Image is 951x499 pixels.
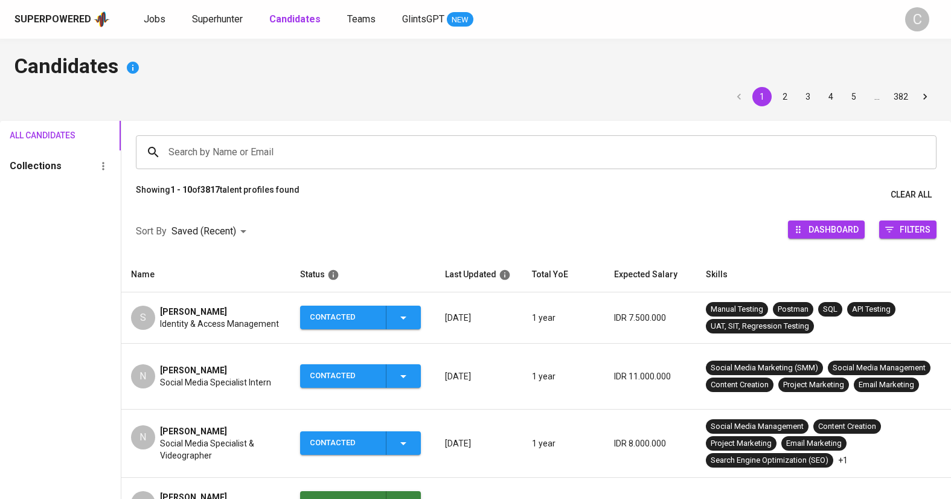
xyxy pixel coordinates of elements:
[833,362,926,374] div: Social Media Management
[852,304,891,315] div: API Testing
[604,257,696,292] th: Expected Salary
[94,10,110,28] img: app logo
[728,87,937,106] nav: pagination navigation
[171,221,251,243] div: Saved (Recent)
[890,87,912,106] button: Go to page 382
[711,438,772,449] div: Project Marketing
[867,91,886,103] div: …
[300,364,421,388] button: Contacted
[445,370,513,382] p: [DATE]
[798,87,818,106] button: Go to page 3
[14,13,91,27] div: Superpowered
[170,185,192,195] b: 1 - 10
[614,370,687,382] p: IDR 11.000.000
[160,364,227,376] span: [PERSON_NAME]
[783,379,844,391] div: Project Marketing
[859,379,914,391] div: Email Marketing
[200,185,220,195] b: 3817
[10,128,58,143] span: All Candidates
[532,312,595,324] p: 1 year
[900,221,930,237] span: Filters
[614,437,687,449] p: IDR 8.000.000
[711,455,828,466] div: Search Engine Optimization (SEO)
[532,437,595,449] p: 1 year
[532,370,595,382] p: 1 year
[14,10,110,28] a: Superpoweredapp logo
[131,425,155,449] div: N
[10,158,62,175] h6: Collections
[160,425,227,437] span: [PERSON_NAME]
[711,379,769,391] div: Content Creation
[300,431,421,455] button: Contacted
[522,257,604,292] th: Total YoE
[838,454,848,466] p: +1
[778,304,809,315] div: Postman
[121,257,290,292] th: Name
[171,224,236,239] p: Saved (Recent)
[905,7,929,31] div: C
[300,306,421,329] button: Contacted
[915,87,935,106] button: Go to next page
[160,306,227,318] span: [PERSON_NAME]
[402,12,473,27] a: GlintsGPT NEW
[886,184,937,206] button: Clear All
[14,53,937,82] h4: Candidates
[711,304,763,315] div: Manual Testing
[809,221,859,237] span: Dashboard
[269,12,323,27] a: Candidates
[711,421,804,433] div: Social Media Management
[711,321,809,332] div: UAT, SIT, Regression Testing
[310,306,376,329] div: Contacted
[144,12,168,27] a: Jobs
[402,13,444,25] span: GlintsGPT
[269,13,321,25] b: Candidates
[818,421,876,433] div: Content Creation
[445,312,513,324] p: [DATE]
[347,12,378,27] a: Teams
[711,362,818,374] div: Social Media Marketing (SMM)
[192,12,245,27] a: Superhunter
[347,13,376,25] span: Teams
[614,312,687,324] p: IDR 7.500.000
[435,257,522,292] th: Last Updated
[821,87,841,106] button: Go to page 4
[144,13,165,25] span: Jobs
[131,364,155,388] div: N
[290,257,435,292] th: Status
[844,87,863,106] button: Go to page 5
[160,376,271,388] span: Social Media Specialist Intern
[310,431,376,455] div: Contacted
[823,304,837,315] div: SQL
[192,13,243,25] span: Superhunter
[447,14,473,26] span: NEW
[879,221,937,239] button: Filters
[136,184,299,206] p: Showing of talent profiles found
[891,187,932,202] span: Clear All
[752,87,772,106] button: page 1
[136,224,167,239] p: Sort By
[310,364,376,388] div: Contacted
[160,437,281,462] span: Social Media Specialist & Videographer
[775,87,795,106] button: Go to page 2
[160,318,279,330] span: Identity & Access Management
[131,306,155,330] div: S
[786,438,842,449] div: Email Marketing
[445,437,513,449] p: [DATE]
[788,221,865,239] button: Dashboard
